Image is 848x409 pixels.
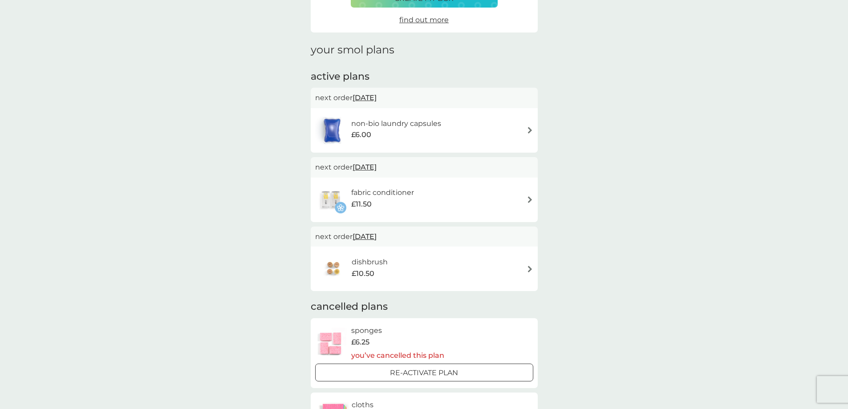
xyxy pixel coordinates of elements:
[527,266,533,272] img: arrow right
[351,198,372,210] span: £11.50
[315,92,533,104] p: next order
[315,162,533,173] p: next order
[311,70,538,84] h2: active plans
[351,118,441,130] h6: non-bio laundry capsules
[311,300,538,314] h2: cancelled plans
[351,325,444,336] h6: sponges
[351,187,414,198] h6: fabric conditioner
[353,89,377,106] span: [DATE]
[315,328,346,359] img: sponges
[351,336,369,348] span: £6.25
[315,231,533,243] p: next order
[352,256,388,268] h6: dishbrush
[315,184,346,215] img: fabric conditioner
[390,367,458,379] p: Re-activate Plan
[399,16,449,24] span: find out more
[315,364,533,381] button: Re-activate Plan
[399,14,449,26] a: find out more
[315,253,352,284] img: dishbrush
[353,158,377,176] span: [DATE]
[351,129,371,141] span: £6.00
[527,196,533,203] img: arrow right
[352,268,374,279] span: £10.50
[527,127,533,134] img: arrow right
[311,44,538,57] h1: your smol plans
[353,228,377,245] span: [DATE]
[315,115,349,146] img: non-bio laundry capsules
[351,350,444,361] p: you’ve cancelled this plan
